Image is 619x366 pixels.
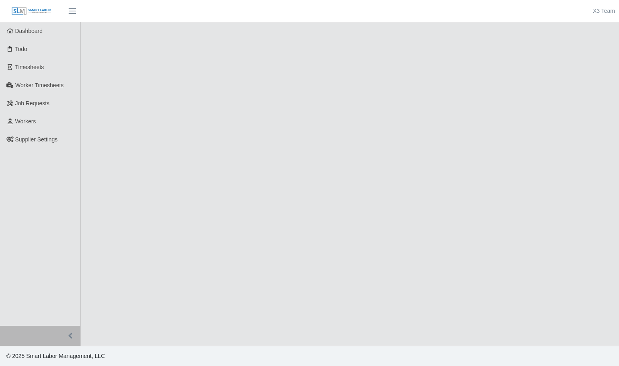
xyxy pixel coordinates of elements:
a: X3 Team [593,7,615,15]
img: SLM Logo [11,7,51,16]
span: Todo [15,46,27,52]
span: Workers [15,118,36,125]
span: Job Requests [15,100,50,106]
span: © 2025 Smart Labor Management, LLC [6,353,105,359]
span: Worker Timesheets [15,82,63,88]
span: Dashboard [15,28,43,34]
span: Timesheets [15,64,44,70]
span: Supplier Settings [15,136,58,143]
